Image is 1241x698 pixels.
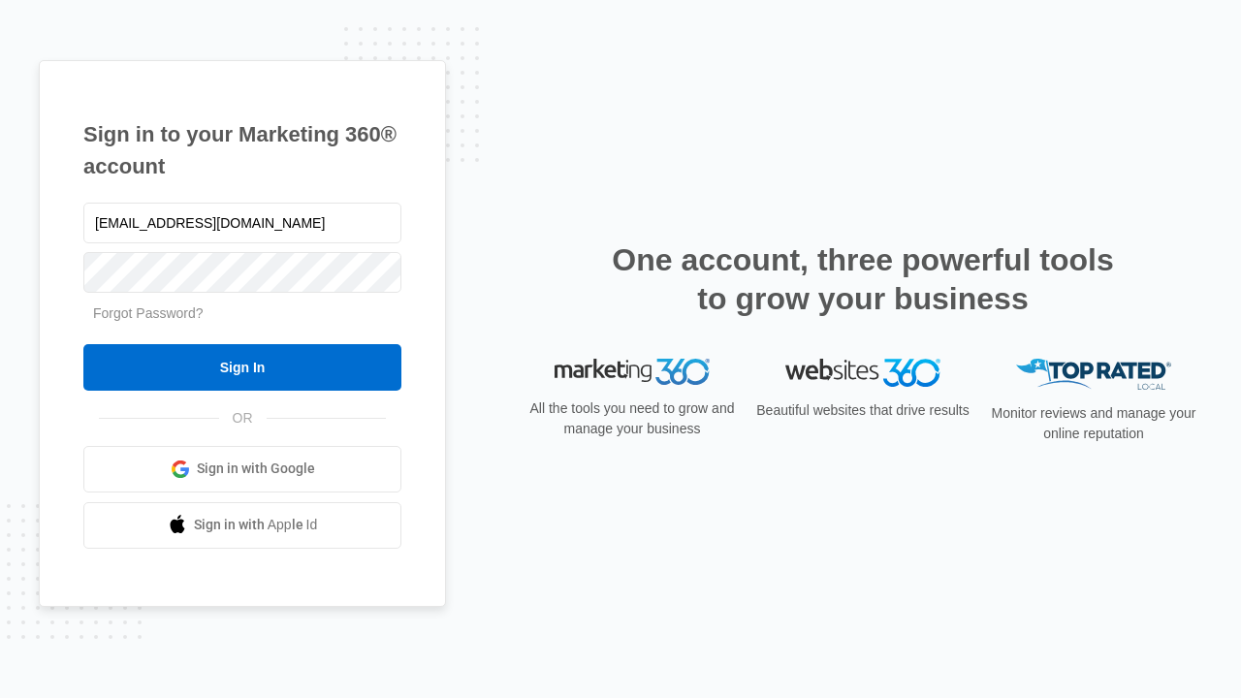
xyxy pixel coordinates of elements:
[83,502,401,549] a: Sign in with Apple Id
[83,344,401,391] input: Sign In
[93,305,204,321] a: Forgot Password?
[754,400,971,421] p: Beautiful websites that drive results
[83,446,401,492] a: Sign in with Google
[197,459,315,479] span: Sign in with Google
[194,515,318,535] span: Sign in with Apple Id
[606,240,1120,318] h2: One account, three powerful tools to grow your business
[219,408,267,428] span: OR
[524,398,741,439] p: All the tools you need to grow and manage your business
[555,359,710,386] img: Marketing 360
[985,403,1202,444] p: Monitor reviews and manage your online reputation
[1016,359,1171,391] img: Top Rated Local
[785,359,940,387] img: Websites 360
[83,118,401,182] h1: Sign in to your Marketing 360® account
[83,203,401,243] input: Email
